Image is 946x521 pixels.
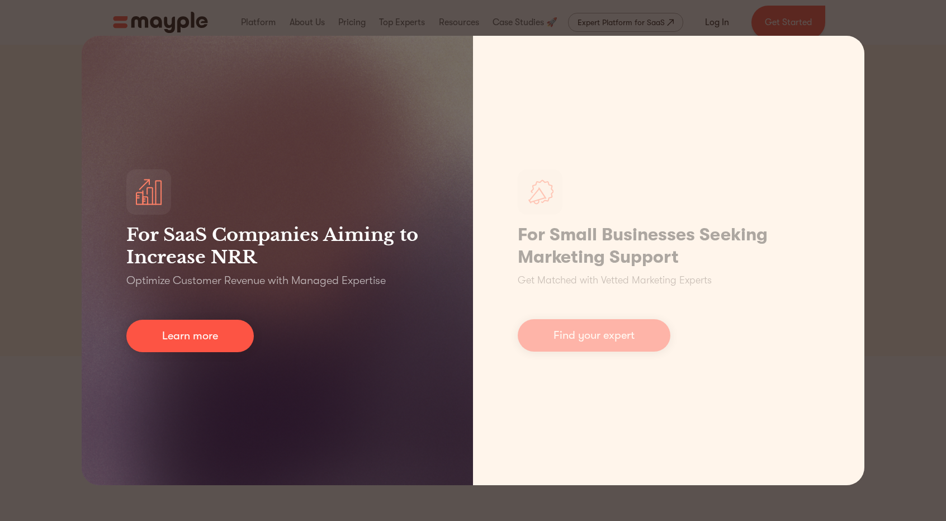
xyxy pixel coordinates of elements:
h1: For Small Businesses Seeking Marketing Support [518,224,820,268]
a: Learn more [126,320,254,352]
p: Optimize Customer Revenue with Managed Expertise [126,273,386,288]
a: Find your expert [518,319,670,352]
p: Get Matched with Vetted Marketing Experts [518,273,712,288]
h3: For SaaS Companies Aiming to Increase NRR [126,224,428,268]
